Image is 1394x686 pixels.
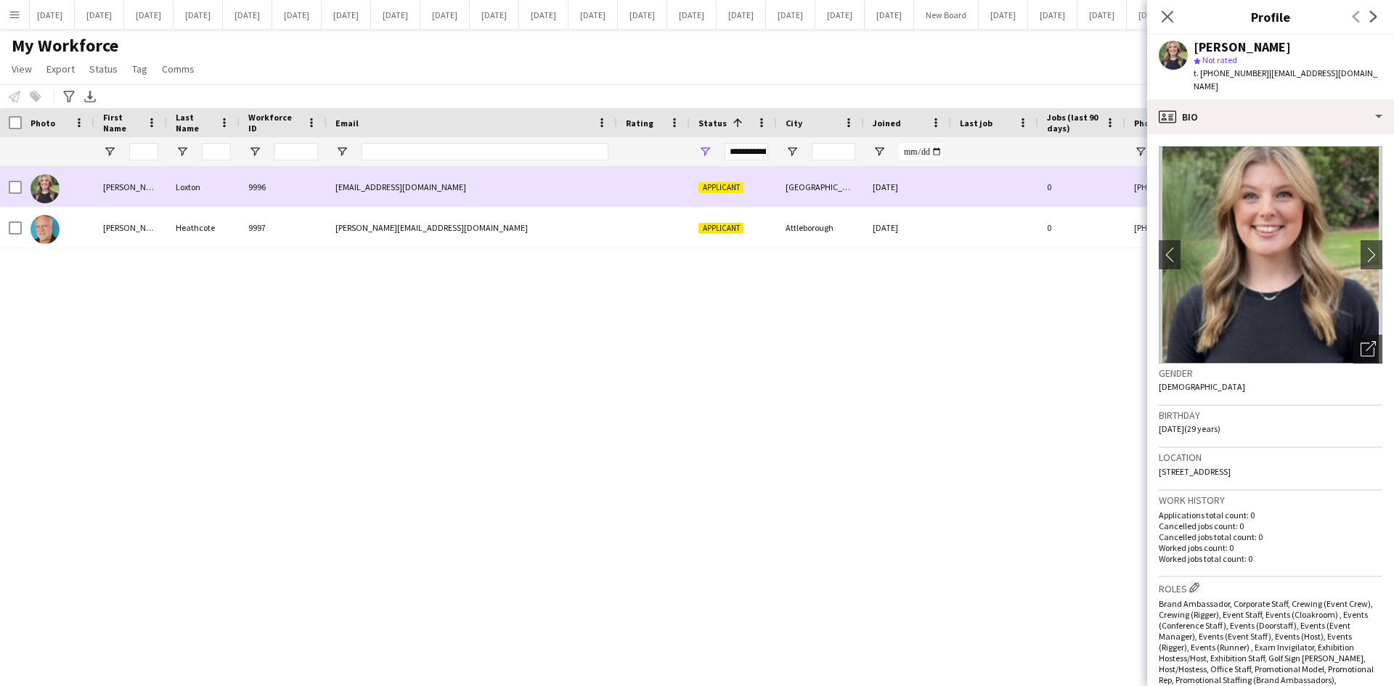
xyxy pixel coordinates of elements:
[1147,7,1394,26] h3: Profile
[865,1,914,29] button: [DATE]
[362,143,608,160] input: Email Filter Input
[156,60,200,78] a: Comms
[1125,208,1311,248] div: [PHONE_NUMBER]
[75,1,124,29] button: [DATE]
[12,35,118,57] span: My Workforce
[12,62,32,75] span: View
[176,112,213,134] span: Last Name
[1147,99,1394,134] div: Bio
[717,1,766,29] button: [DATE]
[1159,494,1382,507] h3: Work history
[786,118,802,128] span: City
[1125,167,1311,207] div: [PHONE_NUMBER]
[132,62,147,75] span: Tag
[979,1,1028,29] button: [DATE]
[626,118,653,128] span: Rating
[103,112,141,134] span: First Name
[1077,1,1127,29] button: [DATE]
[777,208,864,248] div: Attleborough
[786,145,799,158] button: Open Filter Menu
[470,1,519,29] button: [DATE]
[81,88,99,105] app-action-btn: Export XLSX
[914,1,979,29] button: New Board
[1038,208,1125,248] div: 0
[1159,510,1382,520] p: Applications total count: 0
[1038,167,1125,207] div: 0
[162,62,195,75] span: Comms
[1047,112,1099,134] span: Jobs (last 90 days)
[1159,367,1382,380] h3: Gender
[240,167,327,207] div: 9996
[30,118,55,128] span: Photo
[167,167,240,207] div: Loxton
[41,60,81,78] a: Export
[126,60,153,78] a: Tag
[1202,54,1237,65] span: Not rated
[1159,520,1382,531] p: Cancelled jobs count: 0
[1127,1,1176,29] button: [DATE]
[327,167,617,207] div: [EMAIL_ADDRESS][DOMAIN_NAME]
[30,215,60,244] img: Martin Heathcote
[519,1,568,29] button: [DATE]
[1194,68,1269,78] span: t. [PHONE_NUMBER]
[176,145,189,158] button: Open Filter Menu
[129,143,158,160] input: First Name Filter Input
[327,208,617,248] div: [PERSON_NAME][EMAIL_ADDRESS][DOMAIN_NAME]
[83,60,123,78] a: Status
[223,1,272,29] button: [DATE]
[864,167,951,207] div: [DATE]
[1134,118,1159,128] span: Phone
[94,208,167,248] div: [PERSON_NAME]
[335,118,359,128] span: Email
[30,174,60,203] img: Ashlee Loxton
[1134,145,1147,158] button: Open Filter Menu
[240,208,327,248] div: 9997
[1159,531,1382,542] p: Cancelled jobs total count: 0
[274,143,318,160] input: Workforce ID Filter Input
[371,1,420,29] button: [DATE]
[420,1,470,29] button: [DATE]
[248,145,261,158] button: Open Filter Menu
[1159,580,1382,595] h3: Roles
[1159,553,1382,564] p: Worked jobs total count: 0
[248,112,301,134] span: Workforce ID
[1159,466,1231,477] span: [STREET_ADDRESS]
[1159,451,1382,464] h3: Location
[1028,1,1077,29] button: [DATE]
[777,167,864,207] div: [GEOGRAPHIC_DATA]
[766,1,815,29] button: [DATE]
[167,208,240,248] div: Heathcote
[1353,335,1382,364] div: Open photos pop-in
[1159,381,1245,392] span: [DEMOGRAPHIC_DATA]
[864,208,951,248] div: [DATE]
[1159,542,1382,553] p: Worked jobs count: 0
[46,62,75,75] span: Export
[698,182,743,193] span: Applicant
[103,145,116,158] button: Open Filter Menu
[667,1,717,29] button: [DATE]
[1159,146,1382,364] img: Crew avatar or photo
[272,1,322,29] button: [DATE]
[25,1,75,29] button: [DATE]
[698,118,727,128] span: Status
[698,145,712,158] button: Open Filter Menu
[124,1,174,29] button: [DATE]
[815,1,865,29] button: [DATE]
[568,1,618,29] button: [DATE]
[335,145,348,158] button: Open Filter Menu
[89,62,118,75] span: Status
[1159,423,1220,434] span: [DATE] (29 years)
[873,118,901,128] span: Joined
[812,143,855,160] input: City Filter Input
[322,1,371,29] button: [DATE]
[1159,409,1382,422] h3: Birthday
[6,60,38,78] a: View
[899,143,942,160] input: Joined Filter Input
[1194,41,1291,54] div: [PERSON_NAME]
[60,88,78,105] app-action-btn: Advanced filters
[618,1,667,29] button: [DATE]
[1194,68,1377,91] span: | [EMAIL_ADDRESS][DOMAIN_NAME]
[202,143,231,160] input: Last Name Filter Input
[174,1,223,29] button: [DATE]
[960,118,992,128] span: Last job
